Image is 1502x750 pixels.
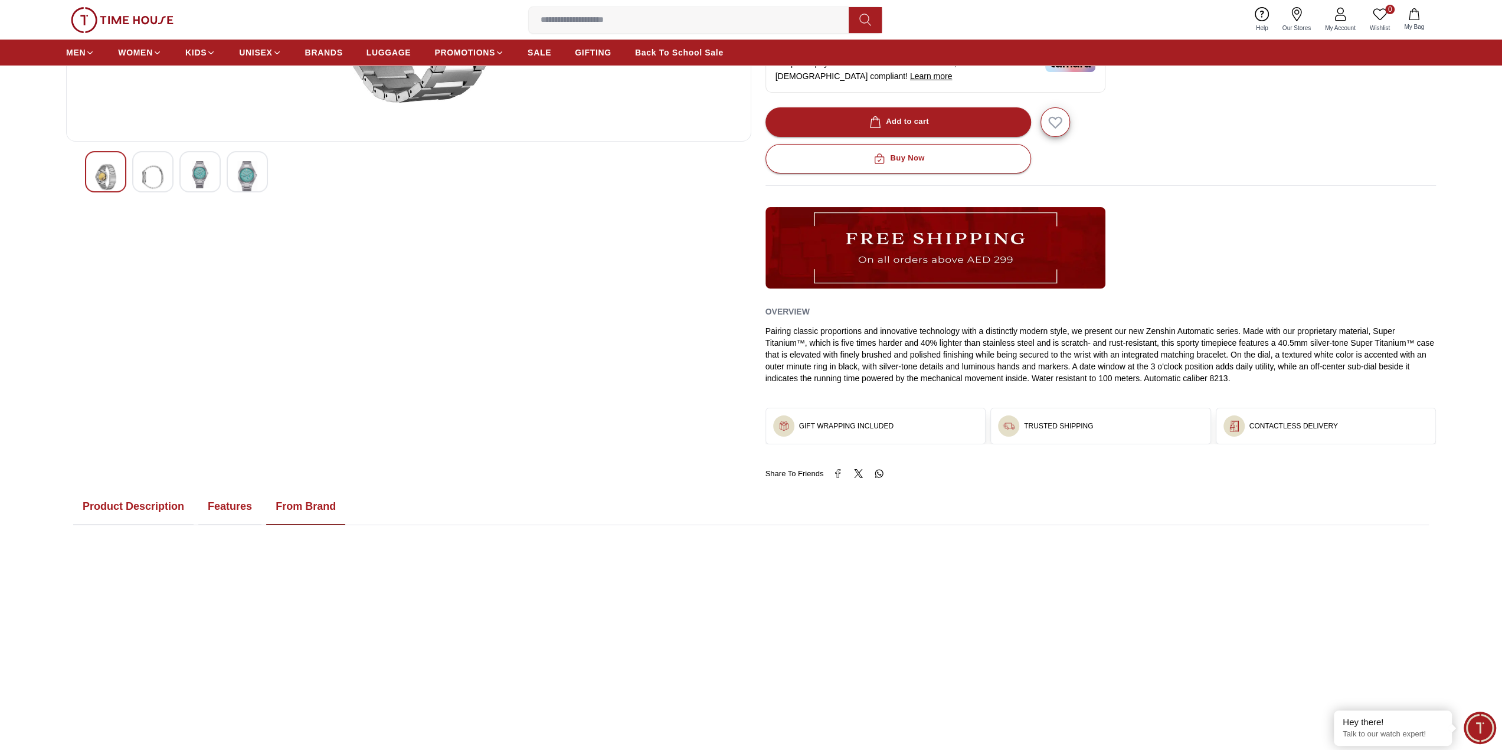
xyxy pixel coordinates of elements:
[71,7,174,33] img: ...
[185,42,215,63] a: KIDS
[185,47,207,58] span: KIDS
[765,468,824,480] span: Share To Friends
[239,47,272,58] span: UNISEX
[1363,5,1397,35] a: 0Wishlist
[1320,24,1360,32] span: My Account
[1385,5,1395,14] span: 0
[765,144,1031,173] button: Buy Now
[1249,5,1275,35] a: Help
[1275,5,1318,35] a: Our Stores
[1278,24,1316,32] span: Our Stores
[434,42,504,63] a: PROMOTIONS
[765,47,1105,93] div: Or split in 4 payments of - No late fees, [DEMOGRAPHIC_DATA] compliant!
[1397,6,1431,34] button: My Bag
[575,42,611,63] a: GIFTING
[434,47,495,58] span: PROMOTIONS
[1464,712,1496,744] div: Chat Widget
[305,47,343,58] span: BRANDS
[1399,22,1429,31] span: My Bag
[871,152,924,165] div: Buy Now
[765,207,1105,289] img: ...
[239,42,281,63] a: UNISEX
[1343,729,1443,739] p: Talk to our watch expert!
[66,42,94,63] a: MEN
[1228,420,1240,432] img: ...
[799,421,894,431] h3: GIFT WRAPPING INCLUDED
[73,489,194,525] button: Product Description
[95,161,116,193] img: Zenshin - NJ0180-80A
[1343,716,1443,728] div: Hey there!
[867,115,929,129] div: Add to cart
[266,489,345,525] button: From Brand
[237,161,258,193] img: Zenshin - NJ0180-80A
[366,47,411,58] span: LUGGAGE
[1365,24,1395,32] span: Wishlist
[1251,24,1273,32] span: Help
[189,161,211,188] img: Zenshin - NJ0180-80A
[528,47,551,58] span: SALE
[142,161,163,193] img: Zenshin - NJ0180-80A
[635,47,724,58] span: Back To School Sale
[118,42,162,63] a: WOMEN
[305,42,343,63] a: BRANDS
[66,47,86,58] span: MEN
[1024,421,1093,431] h3: TRUSTED SHIPPING
[765,303,810,320] h2: Overview
[366,42,411,63] a: LUGGAGE
[575,47,611,58] span: GIFTING
[1003,420,1015,432] img: ...
[528,42,551,63] a: SALE
[765,107,1031,137] button: Add to cart
[1249,421,1338,431] h3: CONTACTLESS DELIVERY
[778,420,790,432] img: ...
[198,489,261,525] button: Features
[118,47,153,58] span: WOMEN
[635,42,724,63] a: Back To School Sale
[910,71,953,81] span: Learn more
[860,58,905,68] span: AED 551.25
[765,325,1436,384] div: Pairing classic proportions and innovative technology with a distinctly modern style, we present ...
